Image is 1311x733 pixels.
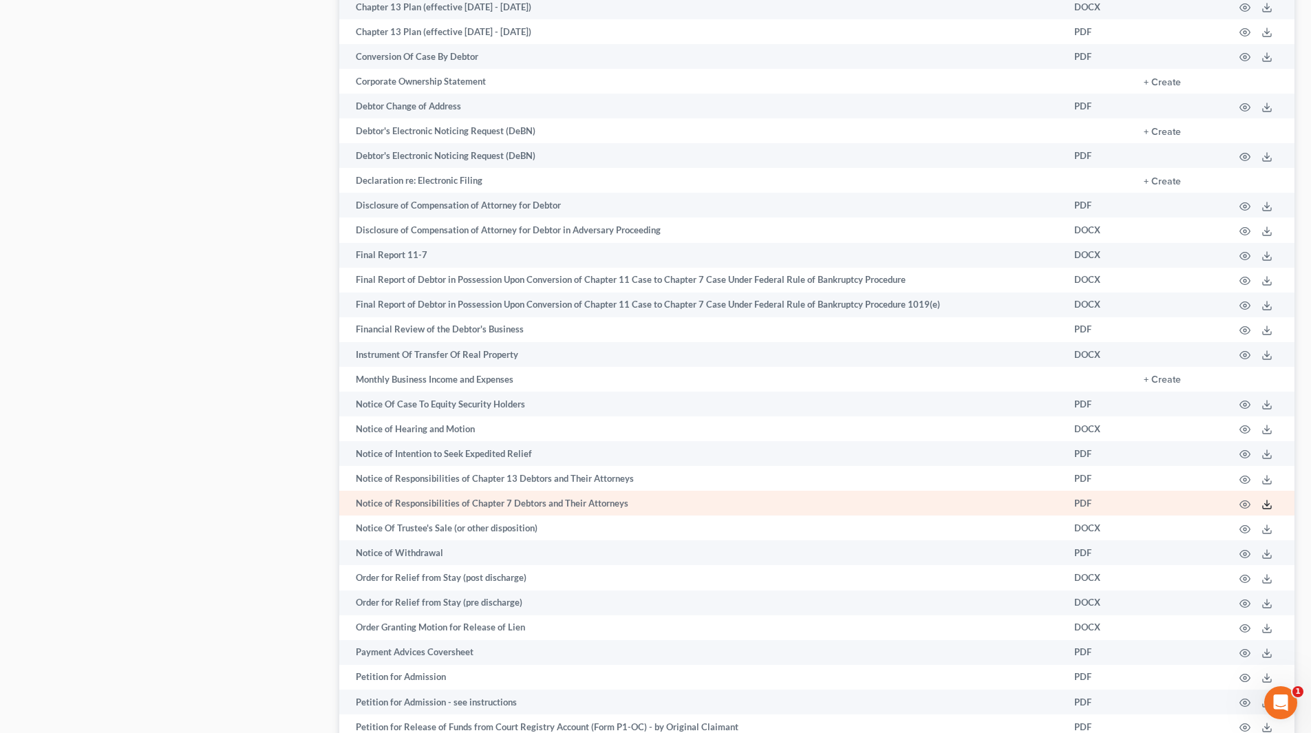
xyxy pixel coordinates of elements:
td: Debtor Change of Address [339,94,1063,118]
td: Disclosure of Compensation of Attorney for Debtor in Adversary Proceeding [339,217,1063,242]
td: Financial Review of the Debtor's Business [339,317,1063,342]
button: + Create [1144,375,1181,385]
td: Debtor's Electronic Noticing Request (DeBN) [339,118,1063,143]
td: PDF [1063,466,1133,491]
button: + Create [1144,127,1181,137]
td: Final Report 11-7 [339,243,1063,268]
td: Order for Relief from Stay (pre discharge) [339,591,1063,615]
td: Final Report of Debtor in Possession Upon Conversion of Chapter 11 Case to Chapter 7 Case Under F... [339,293,1063,317]
td: DOCX [1063,217,1133,242]
td: Conversion Of Case By Debtor [339,44,1063,69]
button: + Create [1144,177,1181,187]
td: Corporate Ownership Statement [339,69,1063,94]
td: DOCX [1063,268,1133,293]
td: PDF [1063,540,1133,565]
td: Petition for Admission [339,665,1063,690]
td: Notice of Responsibilities of Chapter 13 Debtors and Their Attorneys [339,466,1063,491]
td: Debtor's Electronic Noticing Request (DeBN) [339,143,1063,168]
td: Disclosure of Compensation of Attorney for Debtor [339,193,1063,217]
td: PDF [1063,441,1133,466]
td: DOCX [1063,516,1133,540]
td: DOCX [1063,342,1133,367]
td: DOCX [1063,416,1133,441]
td: PDF [1063,665,1133,690]
td: PDF [1063,19,1133,44]
td: DOCX [1063,565,1133,590]
td: DOCX [1063,591,1133,615]
button: + Create [1144,78,1181,87]
td: Notice of Withdrawal [339,540,1063,565]
td: Notice Of Trustee's Sale (or other disposition) [339,516,1063,540]
td: Final Report of Debtor in Possession Upon Conversion of Chapter 11 Case to Chapter 7 Case Under F... [339,268,1063,293]
td: PDF [1063,491,1133,516]
td: Notice Of Case To Equity Security Holders [339,392,1063,416]
td: Declaration re: Electronic Filing [339,168,1063,193]
td: PDF [1063,44,1133,69]
td: Notice of Responsibilities of Chapter 7 Debtors and Their Attorneys [339,491,1063,516]
td: Order for Relief from Stay (post discharge) [339,565,1063,590]
span: 1 [1292,686,1303,697]
td: Instrument Of Transfer Of Real Property [339,342,1063,367]
td: Petition for Admission - see instructions [339,690,1063,714]
td: PDF [1063,94,1133,118]
td: Chapter 13 Plan (effective [DATE] - [DATE]) [339,19,1063,44]
td: Notice of Hearing and Motion [339,416,1063,441]
td: DOCX [1063,615,1133,640]
td: DOCX [1063,243,1133,268]
td: PDF [1063,690,1133,714]
td: Order Granting Motion for Release of Lien [339,615,1063,640]
td: PDF [1063,392,1133,416]
td: PDF [1063,193,1133,217]
td: Notice of Intention to Seek Expedited Relief [339,441,1063,466]
td: Payment Advices Coversheet [339,640,1063,665]
td: PDF [1063,143,1133,168]
td: Monthly Business Income and Expenses [339,367,1063,392]
td: PDF [1063,317,1133,342]
iframe: Intercom live chat [1264,686,1297,719]
td: PDF [1063,640,1133,665]
td: DOCX [1063,293,1133,317]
